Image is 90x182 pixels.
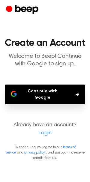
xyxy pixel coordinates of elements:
a: privacy policy [24,151,45,154]
a: Login [6,129,84,137]
h1: Create an Account [5,38,85,48]
p: By continuing, you agree to our and , and you opt in to receive emails from us. [5,145,85,161]
p: Welcome to Beep! Continue with Google to sign up. [5,53,85,68]
p: Already have an account? [5,121,85,137]
button: Continue with Google [5,85,85,104]
a: Beep [6,4,40,16]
